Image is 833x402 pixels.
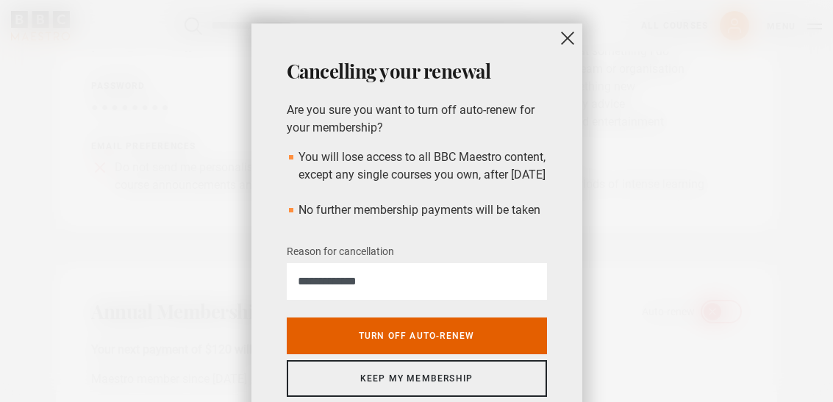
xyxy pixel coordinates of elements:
[287,317,547,354] a: Turn off auto-renew
[287,148,547,184] li: You will lose access to all BBC Maestro content, except any single courses you own, after [DATE]
[287,101,547,137] p: Are you sure you want to turn off auto-renew for your membership?
[287,360,547,397] a: Keep my membership
[287,243,394,261] label: Reason for cancellation
[287,59,547,84] h2: Cancelling your renewal
[553,24,582,53] button: close
[287,201,547,219] li: No further membership payments will be taken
